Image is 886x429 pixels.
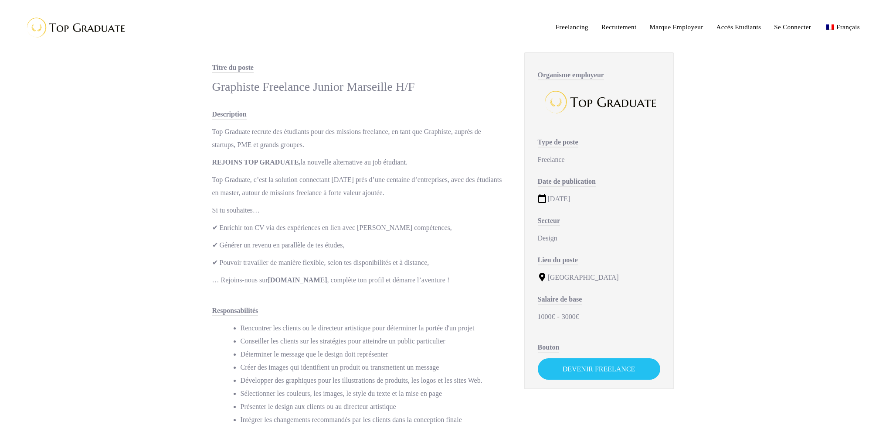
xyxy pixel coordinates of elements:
li: Développer des graphiques pour les illustrations de produits, les logos et les sites Web. [241,374,506,387]
span: Marque Employeur [650,24,703,31]
span: Se Connecter [774,24,811,31]
div: Graphiste Freelance Junior Marseille H/F [212,79,506,95]
strong: REJOINS TOP GRADUATE, [212,158,301,166]
strong: [DOMAIN_NAME] [268,276,327,284]
p: ✔ Pouvoir travailler de manière flexible, selon tes disponibilités et à distance, [212,256,506,269]
div: [DATE] [538,192,660,206]
p: ✔ Enrichir ton CV via des expériences en lien avec [PERSON_NAME] compétences, [212,221,506,234]
p: ✔ Générer un revenu en parallèle de tes études, [212,239,506,252]
div: [GEOGRAPHIC_DATA] [538,271,660,284]
span: Lieu du poste [538,256,578,265]
img: Top Graduate [20,13,129,41]
span: Bouton [538,343,560,353]
img: Français [826,24,834,30]
p: Top Graduate, c’est la solution connectant [DATE] près d’une centaine d’entreprises, avec des étu... [212,173,506,199]
div: Design [538,232,660,245]
span: Type de poste [538,138,578,148]
span: Date de publication [538,178,596,187]
p: Si tu souhaites… [212,204,506,217]
span: Français [836,24,860,31]
p: la nouvelle alternative au job étudiant. [212,156,506,169]
span: - [557,313,560,320]
div: Freelance [538,153,660,166]
span: Recrutement [601,24,637,31]
li: Créer des images qui identifient un produit ou transmettent un message [241,361,506,374]
span: Organisme employeur [538,71,604,80]
span: Responsabilités [212,307,258,316]
div: 1000€ 3000€ [538,310,660,323]
li: Déterminer le message que le design doit représenter [241,348,506,361]
span: Description [212,110,247,120]
li: Présenter le design aux clients ou au directeur artistique [241,400,506,413]
p: … Rejoins-nous sur , complète ton profil et démarre l’aventure ! [212,274,506,287]
a: Devenir Freelance [538,358,660,380]
li: Sélectionner les couleurs, les images, le style du texte et la mise en page [241,387,506,400]
li: Rencontrer les clients ou le directeur artistique pour déterminer la portée d'un projet [241,322,506,335]
span: Secteur [538,217,560,226]
img: Top Graduate [540,86,658,118]
p: Top Graduate recrute des étudiants pour des missions freelance, en tant que Graphiste, auprès de ... [212,125,506,151]
li: Intégrer les changements recommandés par les clients dans la conception finale [241,413,506,426]
li: Conseiller les clients sur les stratégies pour atteindre un public particulier [241,335,506,348]
span: Titre du poste [212,64,254,73]
span: Salaire de base [538,295,582,305]
span: Accès Etudiants [716,24,761,31]
span: Freelancing [556,24,588,31]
